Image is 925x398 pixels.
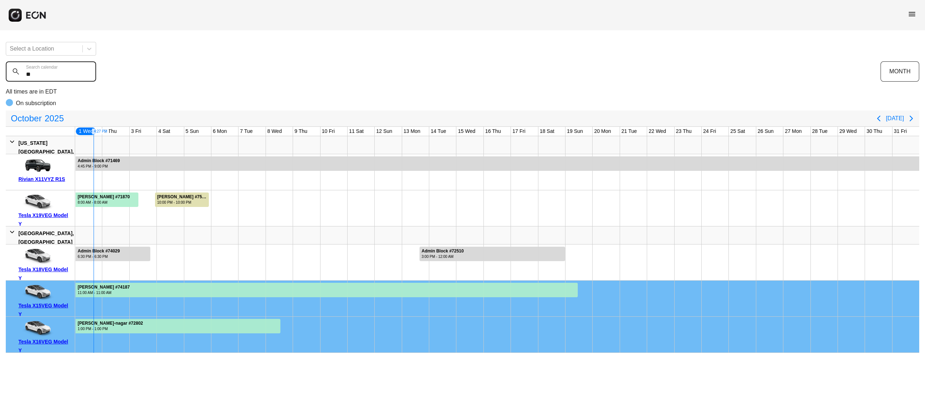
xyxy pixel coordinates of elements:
button: Next page [904,111,918,126]
div: 22 Wed [647,127,667,136]
div: [PERSON_NAME] #71870 [78,194,130,200]
span: menu [908,10,916,18]
div: 20 Mon [593,127,612,136]
div: 18 Sat [538,127,556,136]
div: 27 Mon [783,127,803,136]
div: Rented for 2 days by Kevin Galley Current status is verified [155,190,209,207]
div: 29 Wed [838,127,858,136]
div: Tesla X16VEG Model Y [18,337,72,355]
button: [DATE] [886,112,904,125]
div: 17 Fri [511,127,527,136]
div: 30 Thu [865,127,883,136]
div: 4 Sat [157,127,172,136]
div: 1 Wed [75,127,97,136]
div: Tesla X18VEG Model Y [18,265,72,282]
div: 3 Fri [130,127,143,136]
div: 25 Sat [729,127,746,136]
div: 2 Thu [102,127,118,136]
div: 8 Wed [266,127,283,136]
div: 28 Tue [811,127,829,136]
div: Rented for 30 days by Edwin Walker Current status is rental [75,281,578,297]
div: 13 Mon [402,127,422,136]
button: October2025 [7,111,68,126]
div: Admin Block #74029 [78,248,120,254]
div: 10 Fri [320,127,336,136]
div: 31 Fri [892,127,908,136]
div: [PERSON_NAME]-nagar #72802 [78,321,143,326]
p: All times are in EDT [6,87,919,96]
img: car [18,283,55,301]
img: car [18,193,55,211]
div: 1:00 PM - 1:00 PM [78,326,143,332]
div: 11:00 AM - 11:00 AM [78,290,130,295]
div: Rented for 6 days by Admin Block Current status is rental [419,245,565,261]
div: 6:30 PM - 6:30 PM [78,254,120,259]
div: 24 Fri [702,127,718,136]
div: 8:00 AM - 8:00 AM [78,200,130,205]
div: Rented for 29 days by Sheldon Goodridge Current status is rental [75,190,139,207]
div: 7 Tue [238,127,254,136]
div: 26 Sun [756,127,775,136]
div: [US_STATE][GEOGRAPHIC_DATA], [GEOGRAPHIC_DATA] [18,139,74,165]
button: Previous page [872,111,886,126]
label: Search calendar [26,64,57,70]
button: MONTH [881,61,919,82]
div: 16 Thu [484,127,502,136]
div: Rivian X11VYZ R1S [18,175,72,183]
div: Admin Block #72510 [422,248,464,254]
div: 21 Tue [620,127,638,136]
img: car [18,157,55,175]
div: 6 Mon [211,127,228,136]
div: Tesla X15VEG Model Y [18,301,72,319]
div: [GEOGRAPHIC_DATA], [GEOGRAPHIC_DATA] [18,229,74,246]
div: 5 Sun [184,127,201,136]
div: 4:45 PM - 9:00 PM [78,164,120,169]
div: Tesla X19VEG Model Y [18,211,72,228]
img: car [18,319,55,337]
div: Admin Block #71469 [78,158,120,164]
div: 3:00 PM - 12:00 AM [422,254,464,259]
div: Rented for 3 days by Admin Block Current status is rental [75,245,151,261]
div: 19 Sun [565,127,584,136]
span: October [9,111,43,126]
div: Rented for 154 days by Admin Block Current status is rental [75,154,920,171]
p: On subscription [16,99,56,108]
div: Rented for 30 days by Jetaime Sasson-nagar Current status is rental [75,317,281,333]
div: 23 Thu [675,127,693,136]
div: 15 Wed [456,127,477,136]
div: [PERSON_NAME] #74187 [78,285,130,290]
div: 10:00 PM - 10:00 PM [157,200,208,205]
div: 14 Tue [429,127,448,136]
div: 12 Sun [375,127,393,136]
span: 2025 [43,111,65,126]
div: 11 Sat [348,127,365,136]
div: 9 Thu [293,127,309,136]
div: [PERSON_NAME] #75990 [157,194,208,200]
img: car [18,247,55,265]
